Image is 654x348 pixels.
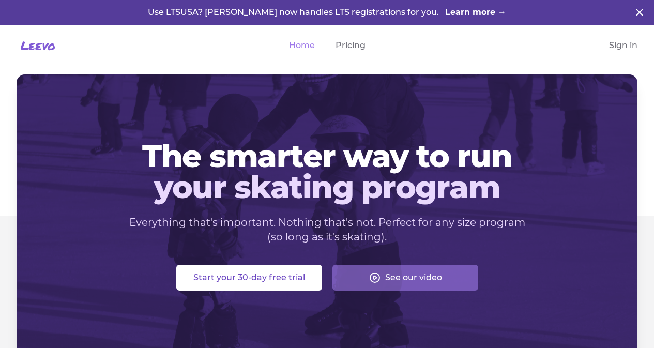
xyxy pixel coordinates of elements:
[148,7,441,17] span: Use LTSUSA? [PERSON_NAME] now handles LTS registrations for you.
[289,39,315,52] a: Home
[445,6,506,19] a: Learn more
[498,7,506,17] span: →
[332,265,478,291] button: See our video
[609,39,637,52] a: Sign in
[385,271,442,284] span: See our video
[33,141,621,172] span: The smarter way to run
[33,172,621,203] span: your skating program
[336,39,366,52] a: Pricing
[17,37,55,54] a: Leevo
[129,215,526,244] p: Everything that's important. Nothing that's not. Perfect for any size program (so long as it's sk...
[176,265,322,291] button: Start your 30-day free trial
